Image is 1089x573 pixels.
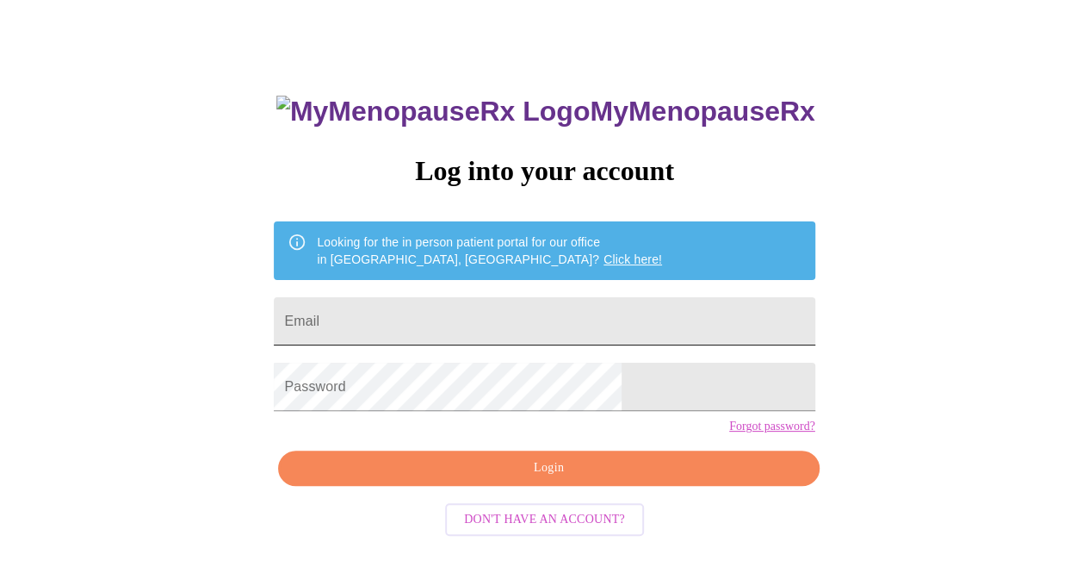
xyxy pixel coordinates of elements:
[729,420,815,433] a: Forgot password?
[276,96,815,128] h3: MyMenopauseRx
[441,510,648,525] a: Don't have an account?
[603,252,662,266] a: Click here!
[317,227,662,275] div: Looking for the in person patient portal for our office in [GEOGRAPHIC_DATA], [GEOGRAPHIC_DATA]?
[276,96,590,128] img: MyMenopauseRx Logo
[464,509,625,531] span: Don't have an account?
[445,503,644,537] button: Don't have an account?
[274,155,814,187] h3: Log into your account
[278,451,819,486] button: Login
[298,458,799,479] span: Login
